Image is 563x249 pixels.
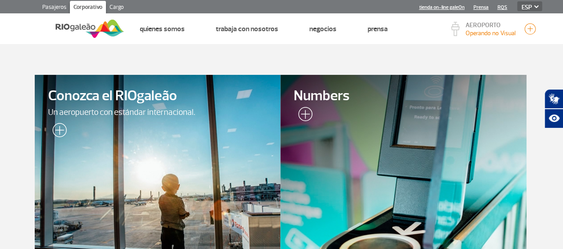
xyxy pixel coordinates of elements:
[216,24,278,33] a: Trabaja con nosotros
[544,109,563,128] button: Abrir recursos assistivos.
[309,24,336,33] a: Negocios
[419,4,464,10] a: tienda on-line galeOn
[465,29,515,38] p: Visibilidade de 10000m
[465,22,515,29] p: AEROPORTO
[368,24,388,33] a: Prensa
[48,107,267,118] span: Un aeropuerto con estándar internacional.
[544,89,563,109] button: Abrir tradutor de língua de sinais.
[106,1,127,15] a: Cargo
[497,4,507,10] a: RQS
[294,88,513,104] span: Numbers
[39,1,70,15] a: Pasajeros
[544,89,563,128] div: Plugin de acessibilidade da Hand Talk.
[140,24,185,33] a: Quienes somos
[473,4,488,10] a: Prensa
[294,107,312,125] img: leia-mais
[70,1,106,15] a: Corporativo
[48,88,267,104] span: Conozca el RIOgaleão
[48,123,67,141] img: leia-mais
